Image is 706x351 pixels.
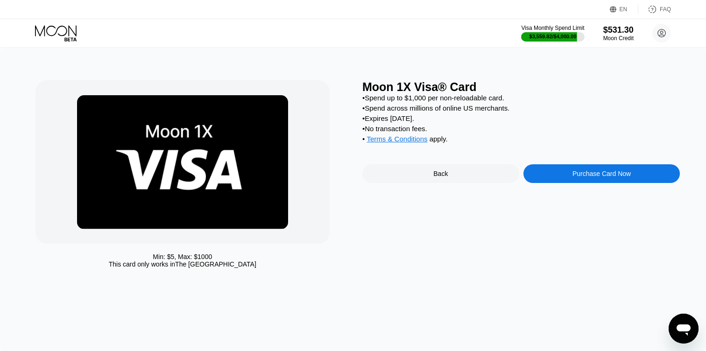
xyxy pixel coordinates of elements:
[109,260,256,268] div: This card only works in The [GEOGRAPHIC_DATA]
[367,135,427,145] div: Terms & Conditions
[620,6,628,13] div: EN
[610,5,638,14] div: EN
[521,25,584,42] div: Visa Monthly Spend Limit$3,559.82/$4,000.00
[433,170,448,177] div: Back
[362,125,680,133] div: • No transaction fees.
[572,170,631,177] div: Purchase Card Now
[660,6,671,13] div: FAQ
[603,35,634,42] div: Moon Credit
[362,114,680,122] div: • Expires [DATE].
[362,80,680,94] div: Moon 1X Visa® Card
[603,25,634,35] div: $531.30
[153,253,212,260] div: Min: $ 5 , Max: $ 1000
[521,25,584,31] div: Visa Monthly Spend Limit
[523,164,680,183] div: Purchase Card Now
[362,104,680,112] div: • Spend across millions of online US merchants.
[603,25,634,42] div: $531.30Moon Credit
[367,135,427,143] span: Terms & Conditions
[669,314,699,344] iframe: Кнопка, открывающая окно обмена сообщениями; идет разговор
[362,135,680,145] div: • apply .
[362,164,519,183] div: Back
[638,5,671,14] div: FAQ
[362,94,680,102] div: • Spend up to $1,000 per non-reloadable card.
[529,34,577,39] div: $3,559.82 / $4,000.00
